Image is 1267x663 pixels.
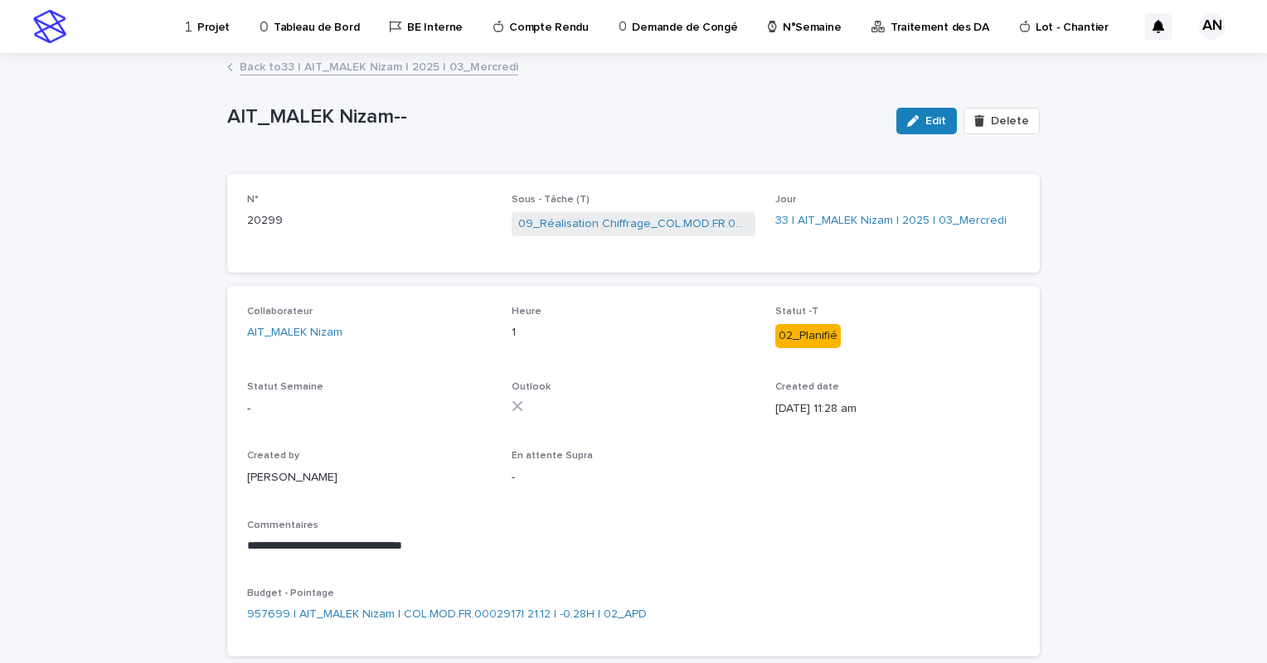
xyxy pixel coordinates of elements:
[240,56,518,75] a: Back to33 | AIT_MALEK Nizam | 2025 | 03_Mercredi
[247,451,299,461] span: Created by
[247,307,313,317] span: Collaborateur
[896,108,957,134] button: Edit
[775,400,1020,418] p: [DATE] 11:28 am
[247,606,647,623] a: 957699 | AIT_MALEK Nizam | COL.MOD.FR.0002917| 21.12 | -0.28H | 02_APD
[512,451,593,461] span: En attente Supra
[512,307,541,317] span: Heure
[991,115,1029,127] span: Delete
[775,324,841,348] div: 02_Planifié
[775,212,1007,230] a: 33 | AIT_MALEK Nizam | 2025 | 03_Mercredi
[247,588,334,598] span: Budget - Pointage
[775,307,818,317] span: Statut -T
[247,400,492,418] p: -
[227,105,883,129] p: AIT_MALEK Nizam--
[247,195,259,205] span: N°
[512,324,756,341] p: 1
[512,195,590,205] span: Sous - Tâche (T)
[247,520,318,530] span: Commentaires
[512,382,551,392] span: Outlook
[964,108,1040,134] button: Delete
[1199,13,1226,40] div: AN
[247,382,323,392] span: Statut Semaine
[247,212,492,230] p: 20299
[775,195,796,205] span: Jour
[247,469,492,486] p: [PERSON_NAME]
[33,10,66,43] img: stacker-logo-s-only.png
[775,382,839,392] span: Created date
[925,115,946,127] span: Edit
[247,324,342,341] a: AIT_MALEK Nizam
[512,469,756,486] p: -
[518,215,750,233] a: 09_Réalisation Chiffrage_COL.MOD.FR.0002917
